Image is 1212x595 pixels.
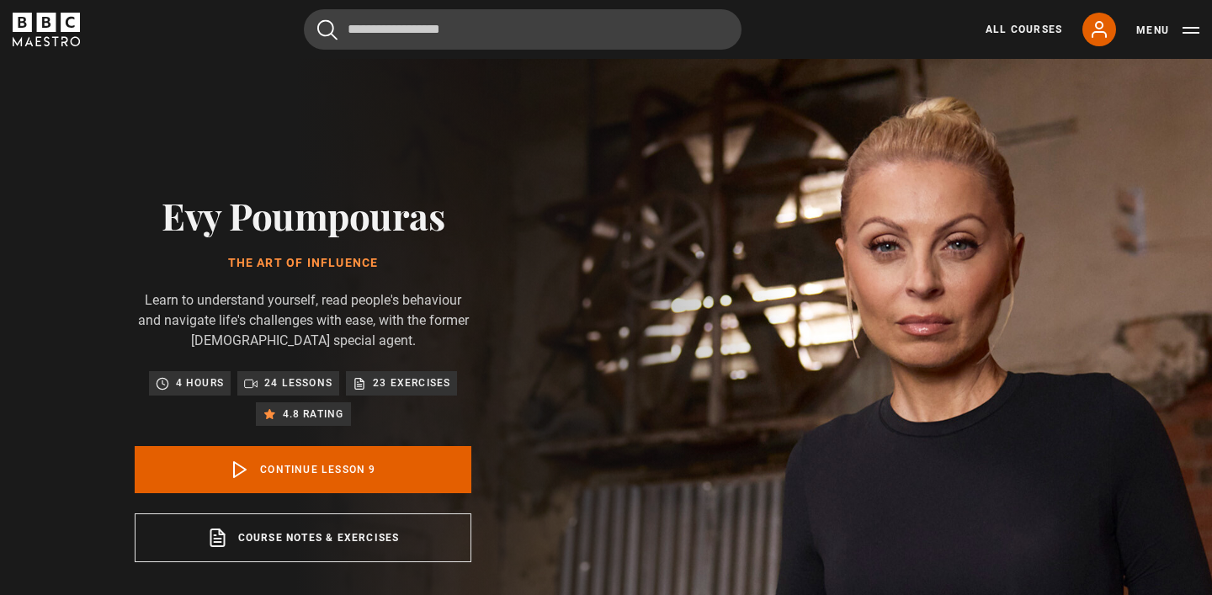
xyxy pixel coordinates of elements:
a: Course notes & exercises [135,513,471,562]
svg: BBC Maestro [13,13,80,46]
h2: Evy Poumpouras [135,194,471,236]
h1: The Art of Influence [135,257,471,270]
p: 23 exercises [373,375,450,391]
button: Submit the search query [317,19,338,40]
p: 24 lessons [264,375,332,391]
p: Learn to understand yourself, read people's behaviour and navigate life's challenges with ease, w... [135,290,471,351]
a: All Courses [986,22,1062,37]
p: 4.8 rating [283,406,344,422]
p: 4 hours [176,375,224,391]
input: Search [304,9,742,50]
button: Toggle navigation [1136,22,1199,39]
a: Continue lesson 9 [135,446,471,493]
